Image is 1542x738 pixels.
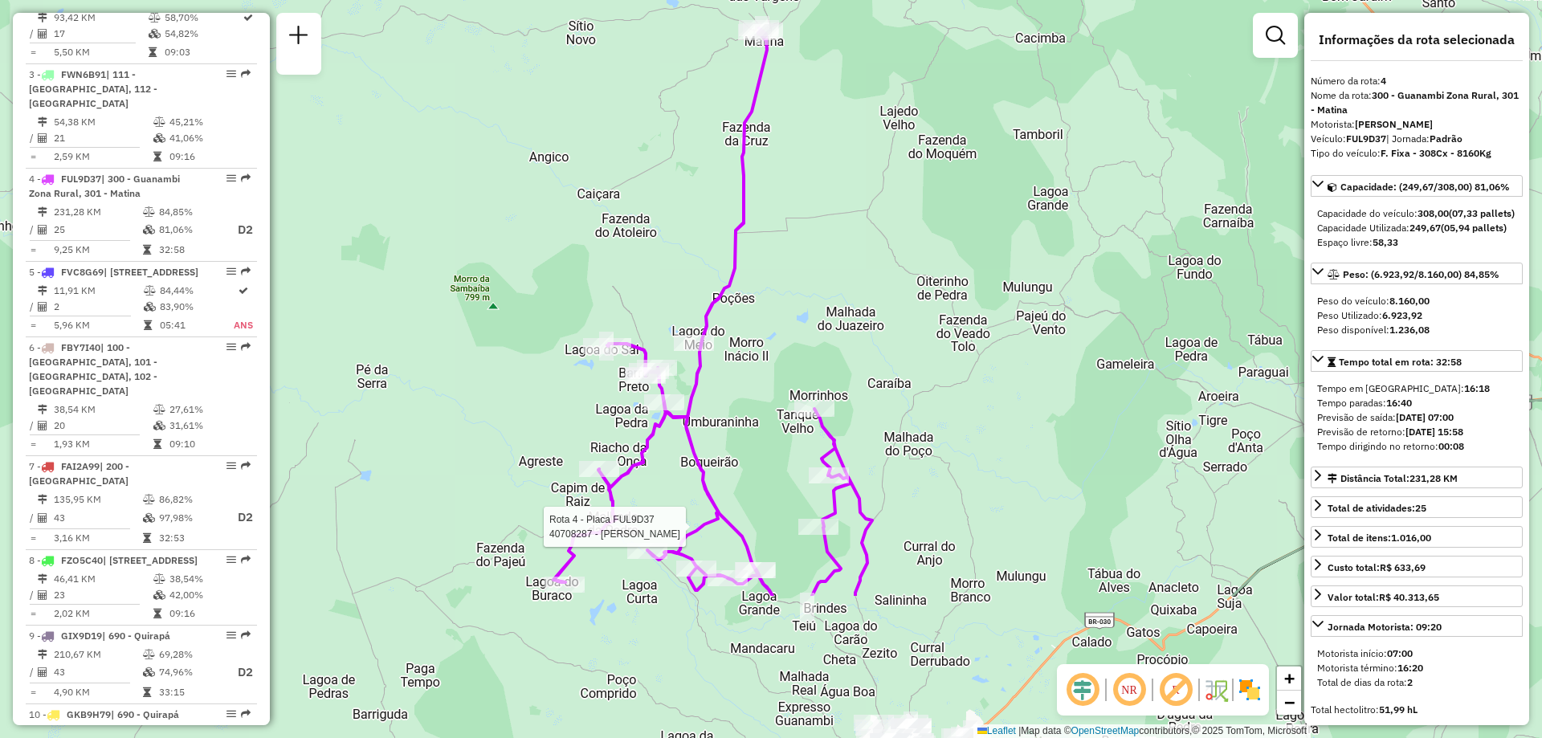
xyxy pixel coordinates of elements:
[53,26,148,42] td: 17
[29,26,37,42] td: /
[158,530,222,546] td: 32:53
[38,29,47,39] i: Total de Atividades
[158,220,222,240] td: 81,06%
[226,267,236,276] em: Opções
[149,29,161,39] i: % de utilização da cubagem
[38,286,47,296] i: Distância Total
[1380,561,1426,573] strong: R$ 633,69
[104,266,198,278] span: | [STREET_ADDRESS]
[1328,620,1442,634] div: Jornada Motorista: 09:20
[61,460,100,472] span: FAI2A99
[143,513,155,523] i: % de utilização da cubagem
[153,590,165,600] i: % de utilização da cubagem
[53,242,142,258] td: 9,25 KM
[29,708,179,720] span: 10 -
[1441,222,1507,234] strong: (05,94 pallets)
[38,513,47,523] i: Total de Atividades
[143,495,155,504] i: % de utilização do peso
[1156,671,1195,709] span: Exibir rótulo
[1018,725,1021,736] span: |
[1071,725,1140,736] a: OpenStreetMap
[29,266,198,278] span: 5 -
[53,491,142,508] td: 135,95 KM
[29,173,180,199] span: 4 -
[53,317,143,333] td: 5,96 KM
[67,708,111,720] span: GKB9H79
[159,299,233,315] td: 83,90%
[973,724,1311,738] div: Map data © contributors,© 2025 TomTom, Microsoft
[169,571,250,587] td: 38,54%
[1386,397,1412,409] strong: 16:40
[29,460,129,487] span: 7 -
[1311,640,1523,696] div: Jornada Motorista: 09:20
[29,220,37,240] td: /
[1317,221,1516,235] div: Capacidade Utilizada:
[1311,585,1523,607] a: Valor total:R$ 40.313,65
[38,207,47,217] i: Distância Total
[143,650,155,659] i: % de utilização do peso
[1317,646,1516,661] div: Motorista início:
[1328,502,1426,514] span: Total de atividades:
[61,554,103,566] span: FZO5C40
[29,630,170,642] span: 9 -
[164,44,242,60] td: 09:03
[1317,295,1430,307] span: Peso do veículo:
[1407,676,1413,688] strong: 2
[1311,350,1523,372] a: Tempo total em rota: 32:58
[1311,263,1523,284] a: Peso: (6.923,92/8.160,00) 84,85%
[241,461,251,471] em: Rota exportada
[53,587,153,603] td: 23
[61,266,104,278] span: FVC8G69
[1311,117,1523,132] div: Motorista:
[143,207,155,217] i: % de utilização do peso
[38,133,47,143] i: Total de Atividades
[29,508,37,528] td: /
[1449,207,1515,219] strong: (07,33 pallets)
[164,10,242,26] td: 58,70%
[53,530,142,546] td: 3,16 KM
[241,69,251,79] em: Rota exportada
[1317,206,1516,221] div: Capacidade do veículo:
[1317,323,1516,337] div: Peso disponível:
[1317,396,1516,410] div: Tempo paradas:
[1311,32,1523,47] h4: Informações da rota selecionada
[224,221,253,239] p: D2
[38,421,47,430] i: Total de Atividades
[29,68,157,109] span: | 111 - [GEOGRAPHIC_DATA], 112 - [GEOGRAPHIC_DATA]
[38,667,47,677] i: Total de Atividades
[1311,175,1523,197] a: Capacidade: (249,67/308,00) 81,06%
[1387,647,1413,659] strong: 07:00
[29,587,37,603] td: /
[226,69,236,79] em: Opções
[1277,667,1301,691] a: Zoom in
[102,630,170,642] span: | 690 - Quirapá
[1317,235,1516,250] div: Espaço livre:
[1311,88,1523,117] div: Nome da rota:
[38,117,47,127] i: Distância Total
[169,130,250,146] td: 41,06%
[143,533,151,543] i: Tempo total em rota
[241,709,251,719] em: Rota exportada
[38,13,47,22] i: Distância Total
[29,149,37,165] td: =
[53,10,148,26] td: 93,42 KM
[103,554,198,566] span: | [STREET_ADDRESS]
[241,267,251,276] em: Rota exportada
[1317,675,1516,690] div: Total de dias da rota:
[144,302,156,312] i: % de utilização da cubagem
[1311,146,1523,161] div: Tipo do veículo:
[29,530,37,546] td: =
[1379,703,1418,716] strong: 51,99 hL
[164,26,242,42] td: 54,82%
[144,320,152,330] i: Tempo total em rota
[1381,75,1386,87] strong: 4
[53,220,142,240] td: 25
[1277,691,1301,715] a: Zoom out
[53,684,142,700] td: 4,90 KM
[158,491,222,508] td: 86,82%
[1317,661,1516,675] div: Motorista término:
[38,302,47,312] i: Total de Atividades
[53,508,142,528] td: 43
[53,571,153,587] td: 46,41 KM
[226,709,236,719] em: Opções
